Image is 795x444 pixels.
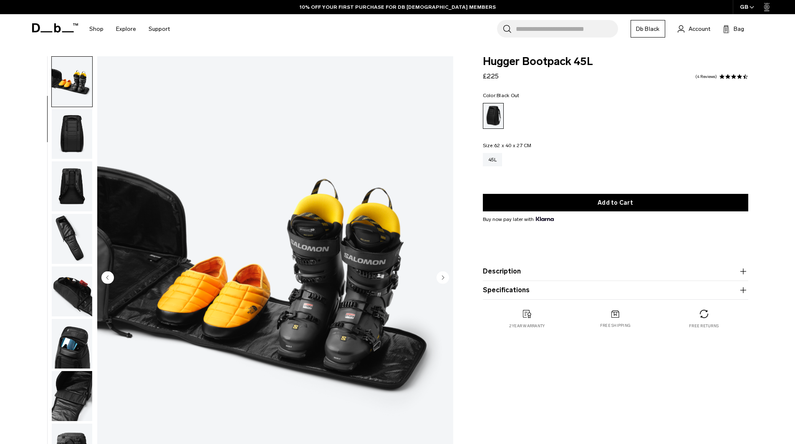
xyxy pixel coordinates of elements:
[483,143,532,148] legend: Size:
[437,271,449,285] button: Next slide
[51,161,93,212] button: Hugger Bootpack 45L Black Out
[149,14,170,44] a: Support
[52,371,92,421] img: Hugger Bootpack 45L Black Out
[723,24,744,34] button: Bag
[52,57,92,107] img: Hugger Bootpack 45L Black Out
[51,371,93,421] button: Hugger Bootpack 45L Black Out
[483,266,748,276] button: Description
[52,161,92,211] img: Hugger Bootpack 45L Black Out
[51,109,93,160] button: Hugger Bootpack 45L Black Out
[483,216,554,223] span: Buy now pay later with
[483,194,748,211] button: Add to Cart
[483,103,504,129] a: Black Out
[631,20,665,38] a: Db Black
[678,24,710,34] a: Account
[52,109,92,159] img: Hugger Bootpack 45L Black Out
[51,213,93,264] button: Hugger Bootpack 45L Black Out
[483,285,748,295] button: Specifications
[483,72,499,80] span: £225
[300,3,496,11] a: 10% OFF YOUR FIRST PURCHASE FOR DB [DEMOGRAPHIC_DATA] MEMBERS
[689,323,719,329] p: Free returns
[689,25,710,33] span: Account
[483,93,520,98] legend: Color:
[51,266,93,317] button: Hugger Bootpack 45L Black Out
[52,319,92,369] img: Hugger Bootpack 45L Black Out
[483,153,502,166] a: 45L
[483,56,748,67] span: Hugger Bootpack 45L
[695,75,717,79] a: 4 reviews
[494,143,532,148] span: 62 x 40 x 27 CM
[52,214,92,264] img: Hugger Bootpack 45L Black Out
[52,266,92,316] img: Hugger Bootpack 45L Black Out
[536,217,554,221] img: {"height" => 20, "alt" => "Klarna"}
[734,25,744,33] span: Bag
[51,319,93,369] button: Hugger Bootpack 45L Black Out
[51,56,93,107] button: Hugger Bootpack 45L Black Out
[497,93,519,98] span: Black Out
[83,14,176,44] nav: Main Navigation
[116,14,136,44] a: Explore
[600,323,631,329] p: Free shipping
[89,14,103,44] a: Shop
[101,271,114,285] button: Previous slide
[509,323,545,329] p: 2 year warranty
